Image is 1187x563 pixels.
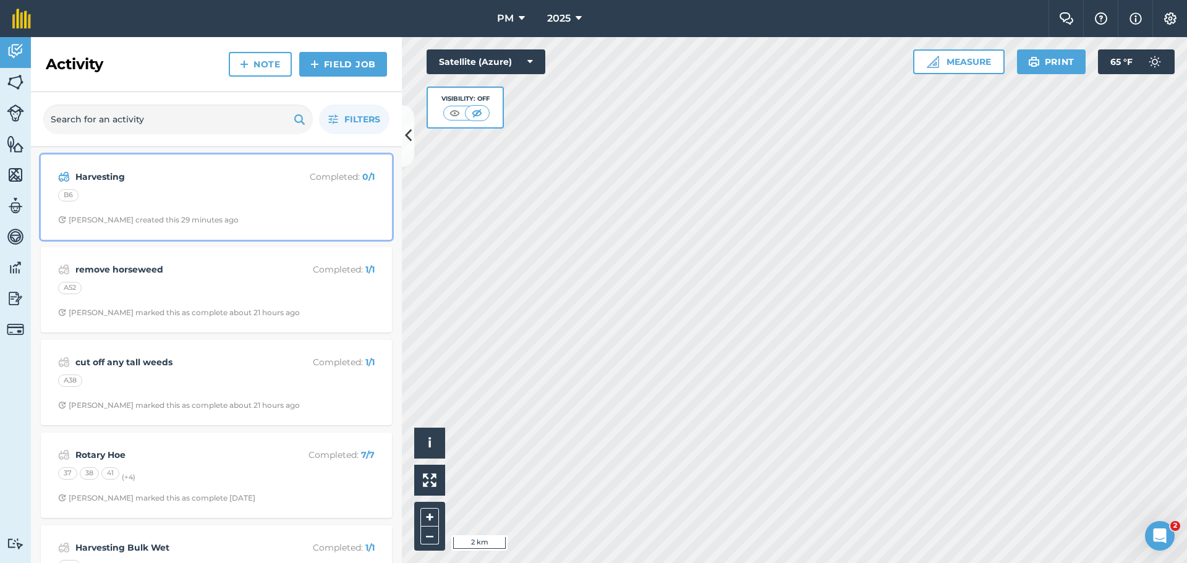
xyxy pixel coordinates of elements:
[319,104,389,134] button: Filters
[46,54,103,74] h2: Activity
[58,375,82,387] div: A38
[75,355,271,369] strong: cut off any tall weeds
[299,52,387,77] a: Field Job
[361,449,375,460] strong: 7 / 7
[7,42,24,61] img: svg+xml;base64,PD94bWwgdmVyc2lvbj0iMS4wIiBlbmNvZGluZz0idXRmLTgiPz4KPCEtLSBHZW5lcmF0b3I6IEFkb2JlIE...
[75,541,271,554] strong: Harvesting Bulk Wet
[7,227,24,246] img: svg+xml;base64,PD94bWwgdmVyc2lvbj0iMS4wIiBlbmNvZGluZz0idXRmLTgiPz4KPCEtLSBHZW5lcmF0b3I6IEFkb2JlIE...
[58,215,239,225] div: [PERSON_NAME] created this 29 minutes ago
[1028,54,1040,69] img: svg+xml;base64,PHN2ZyB4bWxucz0iaHR0cDovL3d3dy53My5vcmcvMjAwMC9zdmciIHdpZHRoPSIxOSIgaGVpZ2h0PSIyNC...
[1094,12,1108,25] img: A question mark icon
[365,542,375,553] strong: 1 / 1
[7,73,24,91] img: svg+xml;base64,PHN2ZyB4bWxucz0iaHR0cDovL3d3dy53My5vcmcvMjAwMC9zdmciIHdpZHRoPSI1NiIgaGVpZ2h0PSI2MC...
[75,263,271,276] strong: remove horseweed
[414,428,445,459] button: i
[1145,521,1175,551] iframe: Intercom live chat
[58,216,66,224] img: Clock with arrow pointing clockwise
[1142,49,1167,74] img: svg+xml;base64,PD94bWwgdmVyc2lvbj0iMS4wIiBlbmNvZGluZz0idXRmLTgiPz4KPCEtLSBHZW5lcmF0b3I6IEFkb2JlIE...
[58,308,300,318] div: [PERSON_NAME] marked this as complete about 21 hours ago
[7,166,24,184] img: svg+xml;base64,PHN2ZyB4bWxucz0iaHR0cDovL3d3dy53My5vcmcvMjAwMC9zdmciIHdpZHRoPSI1NiIgaGVpZ2h0PSI2MC...
[294,112,305,127] img: svg+xml;base64,PHN2ZyB4bWxucz0iaHR0cDovL3d3dy53My5vcmcvMjAwMC9zdmciIHdpZHRoPSIxOSIgaGVpZ2h0PSIyNC...
[441,94,490,104] div: Visibility: Off
[58,355,70,370] img: svg+xml;base64,PD94bWwgdmVyc2lvbj0iMS4wIiBlbmNvZGluZz0idXRmLTgiPz4KPCEtLSBHZW5lcmF0b3I6IEFkb2JlIE...
[365,357,375,368] strong: 1 / 1
[75,170,271,184] strong: Harvesting
[344,112,380,126] span: Filters
[75,448,271,462] strong: Rotary Hoe
[58,447,70,462] img: svg+xml;base64,PD94bWwgdmVyc2lvbj0iMS4wIiBlbmNvZGluZz0idXRmLTgiPz4KPCEtLSBHZW5lcmF0b3I6IEFkb2JlIE...
[48,255,385,325] a: remove horseweedCompleted: 1/1A52Clock with arrow pointing clockwise[PERSON_NAME] marked this as ...
[7,289,24,308] img: svg+xml;base64,PD94bWwgdmVyc2lvbj0iMS4wIiBlbmNvZGluZz0idXRmLTgiPz4KPCEtLSBHZW5lcmF0b3I6IEFkb2JlIE...
[1163,12,1178,25] img: A cog icon
[497,11,514,26] span: PM
[276,263,375,276] p: Completed :
[12,9,31,28] img: fieldmargin Logo
[240,57,249,72] img: svg+xml;base64,PHN2ZyB4bWxucz0iaHR0cDovL3d3dy53My5vcmcvMjAwMC9zdmciIHdpZHRoPSIxNCIgaGVpZ2h0PSIyNC...
[58,282,82,294] div: A52
[7,197,24,215] img: svg+xml;base64,PD94bWwgdmVyc2lvbj0iMS4wIiBlbmNvZGluZz0idXRmLTgiPz4KPCEtLSBHZW5lcmF0b3I6IEFkb2JlIE...
[276,448,375,462] p: Completed :
[58,262,70,277] img: svg+xml;base64,PD94bWwgdmVyc2lvbj0iMS4wIiBlbmNvZGluZz0idXRmLTgiPz4KPCEtLSBHZW5lcmF0b3I6IEFkb2JlIE...
[58,189,79,201] div: B6
[427,49,545,74] button: Satellite (Azure)
[7,321,24,338] img: svg+xml;base64,PD94bWwgdmVyc2lvbj0iMS4wIiBlbmNvZGluZz0idXRmLTgiPz4KPCEtLSBHZW5lcmF0b3I6IEFkb2JlIE...
[1098,49,1175,74] button: 65 °F
[58,308,66,316] img: Clock with arrow pointing clockwise
[420,527,439,544] button: –
[447,107,462,119] img: svg+xml;base64,PHN2ZyB4bWxucz0iaHR0cDovL3d3dy53My5vcmcvMjAwMC9zdmciIHdpZHRoPSI1MCIgaGVpZ2h0PSI0MC...
[469,107,485,119] img: svg+xml;base64,PHN2ZyB4bWxucz0iaHR0cDovL3d3dy53My5vcmcvMjAwMC9zdmciIHdpZHRoPSI1MCIgaGVpZ2h0PSI0MC...
[913,49,1005,74] button: Measure
[48,347,385,418] a: cut off any tall weedsCompleted: 1/1A38Clock with arrow pointing clockwise[PERSON_NAME] marked th...
[58,401,66,409] img: Clock with arrow pointing clockwise
[276,355,375,369] p: Completed :
[7,538,24,549] img: svg+xml;base64,PD94bWwgdmVyc2lvbj0iMS4wIiBlbmNvZGluZz0idXRmLTgiPz4KPCEtLSBHZW5lcmF0b3I6IEFkb2JlIE...
[927,56,939,68] img: Ruler icon
[276,170,375,184] p: Completed :
[43,104,313,134] input: Search for an activity
[101,467,119,480] div: 41
[7,135,24,153] img: svg+xml;base64,PHN2ZyB4bWxucz0iaHR0cDovL3d3dy53My5vcmcvMjAwMC9zdmciIHdpZHRoPSI1NiIgaGVpZ2h0PSI2MC...
[7,104,24,122] img: svg+xml;base64,PD94bWwgdmVyc2lvbj0iMS4wIiBlbmNvZGluZz0idXRmLTgiPz4KPCEtLSBHZW5lcmF0b3I6IEFkb2JlIE...
[58,467,77,480] div: 37
[58,540,70,555] img: svg+xml;base64,PD94bWwgdmVyc2lvbj0iMS4wIiBlbmNvZGluZz0idXRmLTgiPz4KPCEtLSBHZW5lcmF0b3I6IEFkb2JlIE...
[1130,11,1142,26] img: svg+xml;base64,PHN2ZyB4bWxucz0iaHR0cDovL3d3dy53My5vcmcvMjAwMC9zdmciIHdpZHRoPSIxNyIgaGVpZ2h0PSIxNy...
[1170,521,1180,531] span: 2
[48,440,385,510] a: Rotary HoeCompleted: 7/7373841(+4)Clock with arrow pointing clockwise[PERSON_NAME] marked this as...
[80,467,99,480] div: 38
[428,435,432,451] span: i
[58,494,66,502] img: Clock with arrow pointing clockwise
[1110,49,1133,74] span: 65 ° F
[276,541,375,554] p: Completed :
[423,473,436,487] img: Four arrows, one pointing top left, one top right, one bottom right and the last bottom left
[1059,12,1074,25] img: Two speech bubbles overlapping with the left bubble in the forefront
[58,400,300,410] div: [PERSON_NAME] marked this as complete about 21 hours ago
[48,162,385,232] a: HarvestingCompleted: 0/1B6Clock with arrow pointing clockwise[PERSON_NAME] created this 29 minute...
[58,493,255,503] div: [PERSON_NAME] marked this as complete [DATE]
[362,171,375,182] strong: 0 / 1
[1017,49,1086,74] button: Print
[7,258,24,277] img: svg+xml;base64,PD94bWwgdmVyc2lvbj0iMS4wIiBlbmNvZGluZz0idXRmLTgiPz4KPCEtLSBHZW5lcmF0b3I6IEFkb2JlIE...
[229,52,292,77] a: Note
[122,473,135,481] small: (+ 4 )
[547,11,571,26] span: 2025
[310,57,319,72] img: svg+xml;base64,PHN2ZyB4bWxucz0iaHR0cDovL3d3dy53My5vcmcvMjAwMC9zdmciIHdpZHRoPSIxNCIgaGVpZ2h0PSIyNC...
[420,508,439,527] button: +
[58,169,70,184] img: svg+xml;base64,PD94bWwgdmVyc2lvbj0iMS4wIiBlbmNvZGluZz0idXRmLTgiPz4KPCEtLSBHZW5lcmF0b3I6IEFkb2JlIE...
[365,264,375,275] strong: 1 / 1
